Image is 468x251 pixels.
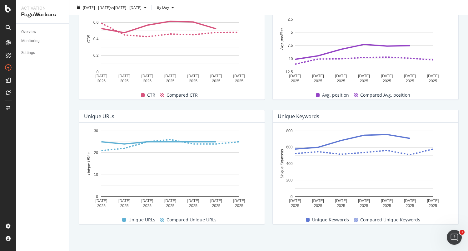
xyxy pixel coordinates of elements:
[110,5,142,10] span: vs [DATE] - [DATE]
[84,3,257,85] svg: A chart.
[93,53,99,58] text: 0.2
[118,74,130,79] text: [DATE]
[286,70,293,74] text: 12.5
[312,199,324,203] text: [DATE]
[404,74,416,79] text: [DATE]
[189,204,197,208] text: 2025
[286,129,292,133] text: 800
[447,230,462,245] iframe: Intercom live chat
[280,149,284,178] text: Unique Keywords
[210,199,222,203] text: [DATE]
[278,128,451,210] svg: A chart.
[233,74,245,79] text: [DATE]
[21,5,64,11] div: Activation
[187,199,199,203] text: [DATE]
[120,79,129,84] text: 2025
[280,28,284,50] text: Avg. position
[164,74,176,79] text: [DATE]
[84,128,257,210] svg: A chart.
[164,199,176,203] text: [DATE]
[383,79,391,84] text: 2025
[118,199,130,203] text: [DATE]
[312,216,349,224] span: Unique Keywords
[167,216,217,224] span: Compared Unique URLs
[142,74,153,79] text: [DATE]
[21,50,65,56] a: Settings
[96,74,107,79] text: [DATE]
[21,11,64,18] div: PageWorkers
[143,79,152,84] text: 2025
[97,204,106,208] text: 2025
[166,79,175,84] text: 2025
[96,199,107,203] text: [DATE]
[235,204,243,208] text: 2025
[291,204,299,208] text: 2025
[322,91,349,99] span: Avg. position
[87,153,91,175] text: Unique URLs
[93,37,99,41] text: 0.4
[291,31,293,35] text: 5
[233,199,245,203] text: [DATE]
[187,74,199,79] text: [DATE]
[427,199,439,203] text: [DATE]
[429,204,437,208] text: 2025
[166,204,175,208] text: 2025
[96,195,98,199] text: 0
[383,204,391,208] text: 2025
[210,74,222,79] text: [DATE]
[235,79,243,84] text: 2025
[288,44,293,48] text: 7.5
[94,151,98,155] text: 20
[21,29,36,35] div: Overview
[460,230,465,235] span: 1
[291,195,293,199] text: 0
[289,57,293,61] text: 10
[360,216,420,224] span: Compared Unique Keywords
[335,74,347,79] text: [DATE]
[87,35,91,43] text: CTR
[154,2,177,12] button: By Day
[381,199,393,203] text: [DATE]
[358,199,370,203] text: [DATE]
[289,199,301,203] text: [DATE]
[360,79,368,84] text: 2025
[278,3,451,85] svg: A chart.
[314,204,322,208] text: 2025
[142,199,153,203] text: [DATE]
[21,38,40,44] div: Monitoring
[97,70,99,74] text: 0
[21,29,65,35] a: Overview
[288,17,293,22] text: 2.5
[291,79,299,84] text: 2025
[212,204,221,208] text: 2025
[337,204,345,208] text: 2025
[189,79,197,84] text: 2025
[212,79,221,84] text: 2025
[381,74,393,79] text: [DATE]
[314,79,322,84] text: 2025
[74,2,149,12] button: [DATE] - [DATE]vs[DATE] - [DATE]
[94,129,98,133] text: 30
[147,91,155,99] span: CTR
[358,74,370,79] text: [DATE]
[427,74,439,79] text: [DATE]
[335,199,347,203] text: [DATE]
[143,204,152,208] text: 2025
[360,91,410,99] span: Compared Avg. position
[360,204,368,208] text: 2025
[128,216,155,224] span: Unique URLs
[406,204,414,208] text: 2025
[286,178,292,182] text: 200
[83,5,110,10] span: [DATE] - [DATE]
[312,74,324,79] text: [DATE]
[404,199,416,203] text: [DATE]
[21,50,35,56] div: Settings
[97,79,106,84] text: 2025
[406,79,414,84] text: 2025
[93,21,99,25] text: 0.6
[429,79,437,84] text: 2025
